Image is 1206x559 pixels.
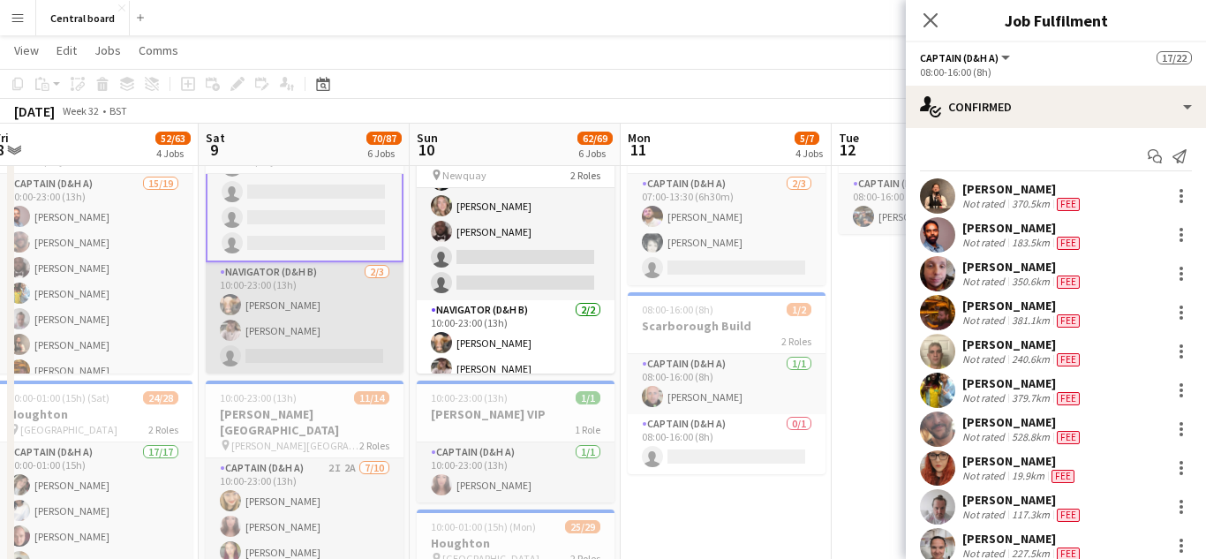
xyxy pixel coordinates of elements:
span: 24/28 [143,391,178,404]
div: 117.3km [1008,508,1053,522]
span: 08:00-16:00 (8h) [642,303,713,316]
div: 370.5km [1008,197,1053,211]
div: [PERSON_NAME] [962,259,1083,275]
app-card-role: Captain (D&H A)1/108:00-16:00 (8h)[PERSON_NAME] [839,174,1036,234]
div: Crew has different fees then in role [1048,469,1078,483]
span: Fee [1057,237,1080,250]
div: [PERSON_NAME] [962,336,1083,352]
h3: [PERSON_NAME] VIP [417,406,614,422]
app-job-card: 08:00-16:00 (8h)1/2Scarborough Build2 RolesCaptain (D&H A)1/108:00-16:00 (8h)[PERSON_NAME]Captain... [628,292,825,474]
div: 350.6km [1008,275,1053,289]
span: 62/69 [577,132,613,145]
span: 2 Roles [570,169,600,182]
app-card-role: Captain (D&H A)1/110:00-23:00 (13h)[PERSON_NAME] [417,442,614,502]
app-card-role: Navigator (D&H B)2/210:00-23:00 (13h)[PERSON_NAME][PERSON_NAME] [417,300,614,386]
span: Fee [1057,198,1080,211]
div: [PERSON_NAME] [962,531,1083,547]
div: Crew has different fees then in role [1053,352,1083,366]
span: 10:00-01:00 (15h) (Sat) [9,391,109,404]
span: Fee [1057,353,1080,366]
div: Crew has different fees then in role [1053,508,1083,522]
div: 528.8km [1008,430,1053,444]
app-job-card: 08:00-23:00 (15h)17/22Boardmasters Newquay2 Roles[PERSON_NAME][PERSON_NAME] Navigator (D&H B)2/31... [206,112,403,374]
app-card-role: Captain (D&H A)1/108:00-16:00 (8h)[PERSON_NAME] [628,354,825,414]
span: 10 [414,140,438,160]
app-job-card: 08:00-16:00 (8h)1/1Scarborough Build1 RoleCaptain (D&H A)1/108:00-16:00 (8h)[PERSON_NAME] [839,112,1036,234]
span: Jobs [94,42,121,58]
span: 52/63 [155,132,191,145]
div: Crew has different fees then in role [1053,275,1083,289]
div: [PERSON_NAME] [962,453,1078,469]
div: [PERSON_NAME] [962,414,1083,430]
div: Crew has different fees then in role [1053,197,1083,211]
div: 183.5km [1008,236,1053,250]
div: Not rated [962,275,1008,289]
div: 6 Jobs [367,147,401,160]
div: Not rated [962,313,1008,328]
div: Crew has different fees then in role [1053,430,1083,444]
span: 1/2 [787,303,811,316]
app-card-role: Navigator (D&H B)2/310:00-23:00 (13h)[PERSON_NAME][PERSON_NAME] [206,262,403,374]
a: View [7,39,46,62]
h3: Job Fulfilment [906,9,1206,32]
span: Week 32 [58,104,102,117]
app-job-card: 07:00-13:30 (6h30m)2/3Houghton1 RoleCaptain (D&H A)2/307:00-13:30 (6h30m)[PERSON_NAME][PERSON_NAME] [628,112,825,285]
span: Fee [1057,431,1080,444]
app-job-card: Updated08:00-23:00 (15h)17/19Boardmasters Newquay2 Roles[PERSON_NAME][PERSON_NAME][PERSON_NAME][P... [417,112,614,374]
span: Sat [206,130,225,146]
div: [PERSON_NAME] [962,181,1083,197]
span: 12 [836,140,859,160]
div: 08:00-16:00 (8h) [920,65,1192,79]
span: 2 Roles [148,423,178,436]
h3: [PERSON_NAME][GEOGRAPHIC_DATA] [206,406,403,438]
div: BST [109,104,127,117]
div: Not rated [962,352,1008,366]
a: Jobs [87,39,128,62]
div: Not rated [962,236,1008,250]
div: Not rated [962,391,1008,405]
a: Comms [132,39,185,62]
div: [PERSON_NAME] [962,298,1083,313]
app-card-role: Captain (D&H A)0/108:00-16:00 (8h) [628,414,825,474]
div: Crew has different fees then in role [1053,236,1083,250]
span: View [14,42,39,58]
span: Fee [1051,470,1074,483]
div: Crew has different fees then in role [1053,313,1083,328]
span: 11/14 [354,391,389,404]
div: [PERSON_NAME] [962,220,1083,236]
div: Not rated [962,430,1008,444]
h3: Houghton [417,535,614,551]
span: 10:00-23:00 (13h) [220,391,297,404]
div: 6 Jobs [578,147,612,160]
div: 381.1km [1008,313,1053,328]
span: 25/29 [565,520,600,533]
div: 4 Jobs [156,147,190,160]
div: Not rated [962,469,1008,483]
div: Not rated [962,508,1008,522]
div: Not rated [962,197,1008,211]
div: [PERSON_NAME] [962,492,1083,508]
app-job-card: 10:00-23:00 (13h)1/1[PERSON_NAME] VIP1 RoleCaptain (D&H A)1/110:00-23:00 (13h)[PERSON_NAME] [417,381,614,502]
span: 10:00-01:00 (15h) (Mon) [431,520,536,533]
span: Tue [839,130,859,146]
span: 2 Roles [781,335,811,348]
span: Sun [417,130,438,146]
span: [GEOGRAPHIC_DATA] [20,423,117,436]
span: Fee [1057,314,1080,328]
span: 10:00-23:00 (13h) [431,391,508,404]
span: Edit [57,42,77,58]
span: Fee [1057,276,1080,289]
span: 9 [203,140,225,160]
span: 5/7 [795,132,819,145]
div: [DATE] [14,102,55,120]
span: Fee [1057,392,1080,405]
div: 4 Jobs [795,147,823,160]
div: Confirmed [906,86,1206,128]
app-card-role: Captain (D&H A)2/307:00-13:30 (6h30m)[PERSON_NAME][PERSON_NAME] [628,174,825,285]
div: Crew has different fees then in role [1053,391,1083,405]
